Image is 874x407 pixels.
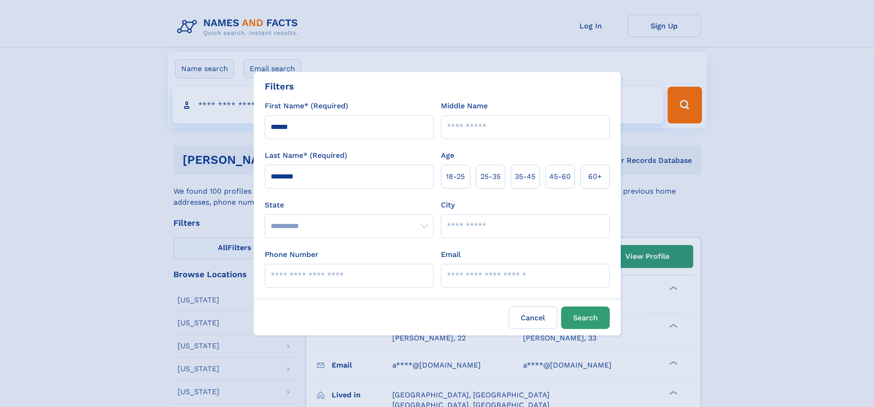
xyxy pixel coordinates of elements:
[265,249,318,260] label: Phone Number
[265,150,347,161] label: Last Name* (Required)
[441,200,455,211] label: City
[480,171,501,182] span: 25‑35
[549,171,571,182] span: 45‑60
[446,171,465,182] span: 18‑25
[265,100,348,112] label: First Name* (Required)
[561,307,610,329] button: Search
[441,150,454,161] label: Age
[441,249,461,260] label: Email
[265,200,434,211] label: State
[515,171,535,182] span: 35‑45
[441,100,488,112] label: Middle Name
[265,79,294,93] div: Filters
[509,307,557,329] label: Cancel
[588,171,602,182] span: 60+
